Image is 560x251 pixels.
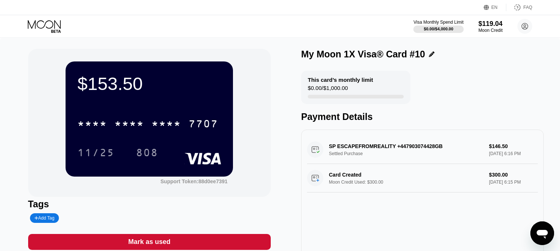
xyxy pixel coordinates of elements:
div: Support Token: 88d0ee7391 [160,178,227,184]
div: Support Token:88d0ee7391 [160,178,227,184]
div: Payment Details [301,111,544,122]
div: 808 [136,148,158,160]
div: $153.50 [77,73,221,94]
div: Visa Monthly Spend Limit$0.00/$4,000.00 [413,20,463,33]
div: $0.00 / $4,000.00 [424,27,453,31]
div: $119.04Moon Credit [479,20,503,33]
div: 11/25 [77,148,114,160]
div: My Moon 1X Visa® Card #10 [301,49,425,60]
div: $0.00 / $1,000.00 [308,85,348,95]
div: 11/25 [72,143,120,162]
div: FAQ [506,4,532,11]
div: Moon Credit [479,28,503,33]
div: Add Tag [30,213,59,223]
div: 7707 [189,119,218,131]
div: 808 [130,143,164,162]
div: Add Tag [34,215,54,221]
div: FAQ [523,5,532,10]
div: EN [491,5,498,10]
div: Mark as used [28,234,271,250]
div: Tags [28,199,271,210]
iframe: Button to launch messaging window [530,221,554,245]
div: $119.04 [479,20,503,28]
div: EN [484,4,506,11]
div: Mark as used [128,238,170,246]
div: This card’s monthly limit [308,77,373,83]
div: Visa Monthly Spend Limit [413,20,463,25]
